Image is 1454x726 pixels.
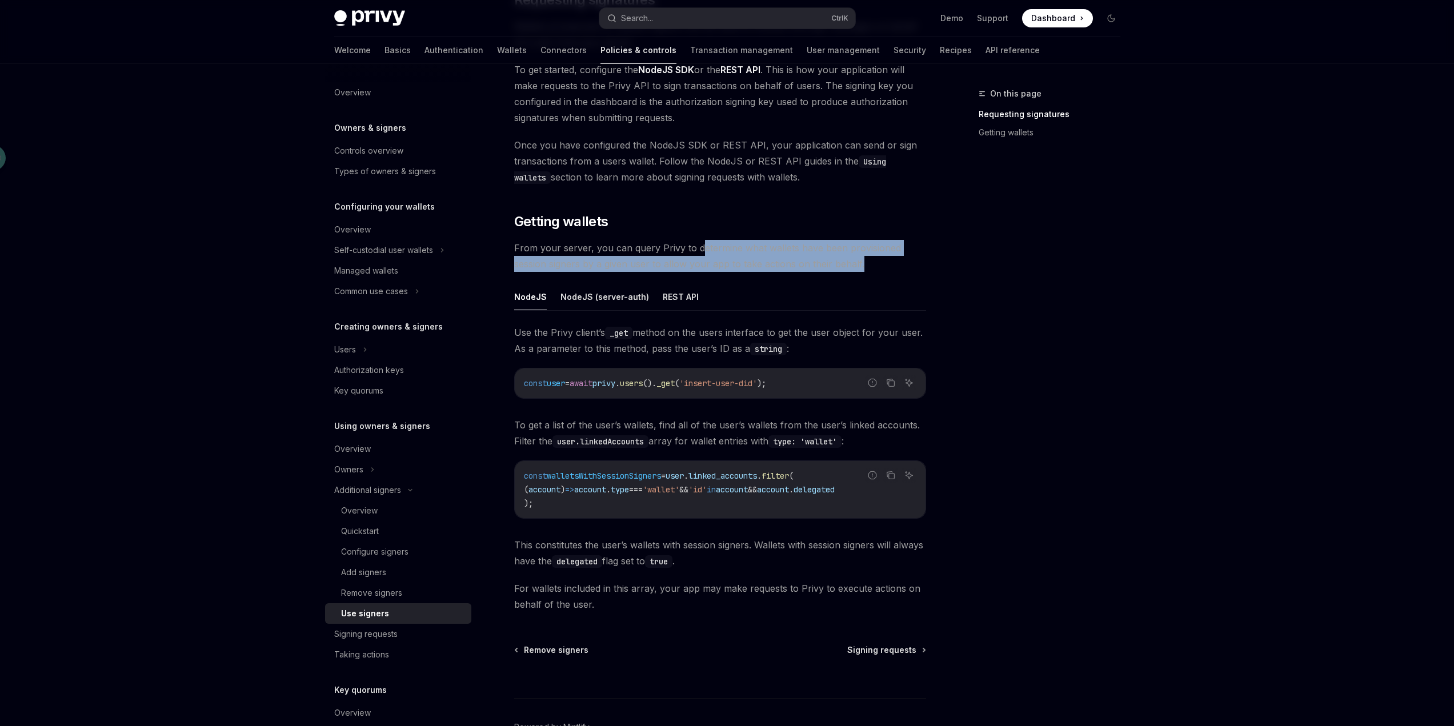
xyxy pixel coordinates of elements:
[325,521,471,542] a: Quickstart
[325,603,471,624] a: Use signers
[514,212,608,231] span: Getting wallets
[661,471,666,481] span: =
[334,200,435,214] h5: Configuring your wallets
[831,14,848,23] span: Ctrl K
[707,484,716,495] span: in
[334,284,408,298] div: Common use cases
[341,565,386,579] div: Add signers
[514,580,926,612] span: For wallets included in this array, your app may make requests to Privy to execute actions on beh...
[656,378,675,388] span: _get
[334,10,405,26] img: dark logo
[515,644,588,656] a: Remove signers
[552,555,602,568] code: delegated
[325,82,471,103] a: Overview
[424,37,483,64] a: Authentication
[334,37,371,64] a: Welcome
[977,13,1008,24] a: Support
[1102,9,1120,27] button: Toggle dark mode
[334,706,371,720] div: Overview
[679,378,757,388] span: 'insert-user-did'
[334,223,371,236] div: Overview
[611,484,629,495] span: type
[666,471,684,481] span: user
[663,283,699,310] button: REST API
[643,484,679,495] span: 'wallet'
[325,161,471,182] a: Types of owners & signers
[560,484,565,495] span: )
[620,378,643,388] span: users
[341,524,379,538] div: Quickstart
[334,363,404,377] div: Authorization keys
[325,542,471,562] a: Configure signers
[325,644,471,665] a: Taking actions
[334,243,433,257] div: Self-custodial user wallets
[762,471,789,481] span: filter
[688,471,757,481] span: linked_accounts
[638,64,694,76] a: NodeJS SDK
[524,644,588,656] span: Remove signers
[794,484,835,495] span: delegated
[621,11,653,25] div: Search...
[599,8,855,29] button: Search...CtrlK
[688,484,707,495] span: 'id'
[514,537,926,569] span: This constitutes the user’s wallets with session signers. Wallets with session signers will alway...
[514,62,926,126] span: To get started, configure the or the . This is how your application will make requests to the Pri...
[334,627,398,641] div: Signing requests
[384,37,411,64] a: Basics
[514,137,926,185] span: Once you have configured the NodeJS SDK or REST API, your application can send or sign transactio...
[679,484,688,495] span: &&
[524,498,533,508] span: );
[789,484,794,495] span: .
[1031,13,1075,24] span: Dashboard
[789,471,794,481] span: (
[847,644,916,656] span: Signing requests
[497,37,527,64] a: Wallets
[325,260,471,281] a: Managed wallets
[629,484,643,495] span: ===
[565,484,574,495] span: =>
[750,343,787,355] code: string
[325,141,471,161] a: Controls overview
[524,484,528,495] span: (
[341,586,402,600] div: Remove signers
[902,468,916,483] button: Ask AI
[757,484,789,495] span: account
[514,324,926,356] span: Use the Privy client’s method on the users interface to get the user object for your user. As a p...
[684,471,688,481] span: .
[768,435,842,448] code: type: 'wallet'
[334,264,398,278] div: Managed wallets
[720,64,760,76] a: REST API
[883,375,898,390] button: Copy the contents from the code block
[334,121,406,135] h5: Owners & signers
[325,703,471,723] a: Overview
[325,500,471,521] a: Overview
[605,327,632,339] code: _get
[690,37,793,64] a: Transaction management
[334,144,403,158] div: Controls overview
[716,484,748,495] span: account
[334,463,363,476] div: Owners
[565,378,570,388] span: =
[334,442,371,456] div: Overview
[528,484,560,495] span: account
[940,13,963,24] a: Demo
[547,471,661,481] span: walletsWithSessionSigners
[979,123,1129,142] a: Getting wallets
[552,435,648,448] code: user.linkedAccounts
[757,378,766,388] span: );
[334,343,356,356] div: Users
[1022,9,1093,27] a: Dashboard
[902,375,916,390] button: Ask AI
[615,378,620,388] span: .
[334,683,387,697] h5: Key quorums
[325,219,471,240] a: Overview
[334,483,401,497] div: Additional signers
[524,378,547,388] span: const
[334,648,389,661] div: Taking actions
[334,384,383,398] div: Key quorums
[865,468,880,483] button: Report incorrect code
[325,439,471,459] a: Overview
[514,240,926,272] span: From your server, you can query Privy to determine what wallets have been provisioned session sig...
[643,378,656,388] span: ().
[990,87,1042,101] span: On this page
